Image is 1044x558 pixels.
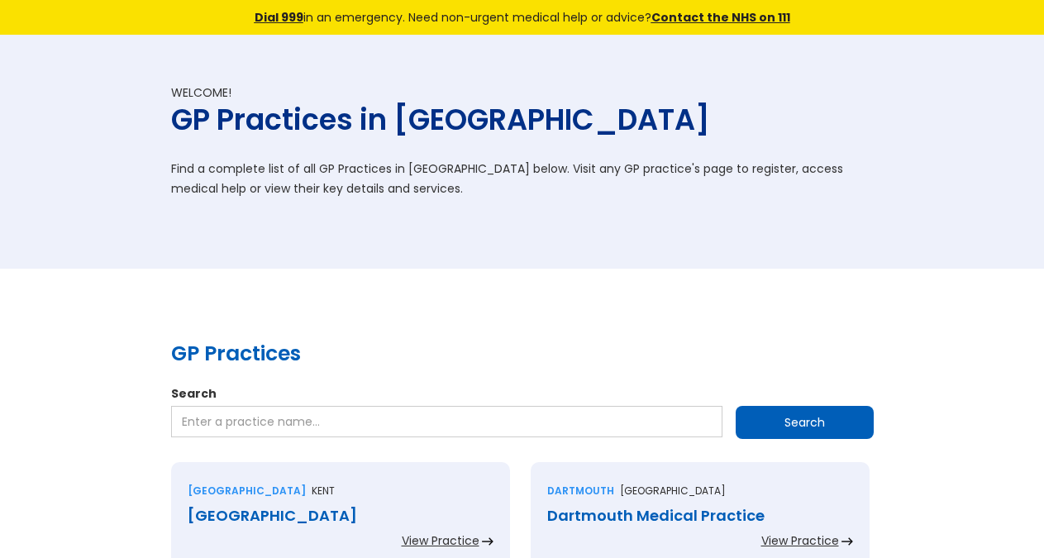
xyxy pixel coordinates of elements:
p: [GEOGRAPHIC_DATA] [620,483,726,499]
div: [GEOGRAPHIC_DATA] [188,483,306,499]
input: Search [736,406,874,439]
div: View Practice [402,532,479,549]
label: Search [171,385,874,402]
p: Kent [312,483,335,499]
div: Dartmouth [547,483,614,499]
div: Dartmouth Medical Practice [547,508,853,524]
div: Welcome! [171,84,874,101]
h1: GP Practices in [GEOGRAPHIC_DATA] [171,101,874,138]
div: View Practice [761,532,839,549]
input: Enter a practice name… [171,406,722,437]
div: in an emergency. Need non-urgent medical help or advice? [142,8,903,26]
a: Contact the NHS on 111 [651,9,790,26]
div: [GEOGRAPHIC_DATA] [188,508,493,524]
a: Dial 999 [255,9,303,26]
p: Find a complete list of all GP Practices in [GEOGRAPHIC_DATA] below. Visit any GP practice's page... [171,159,874,198]
h2: GP Practices [171,339,874,369]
